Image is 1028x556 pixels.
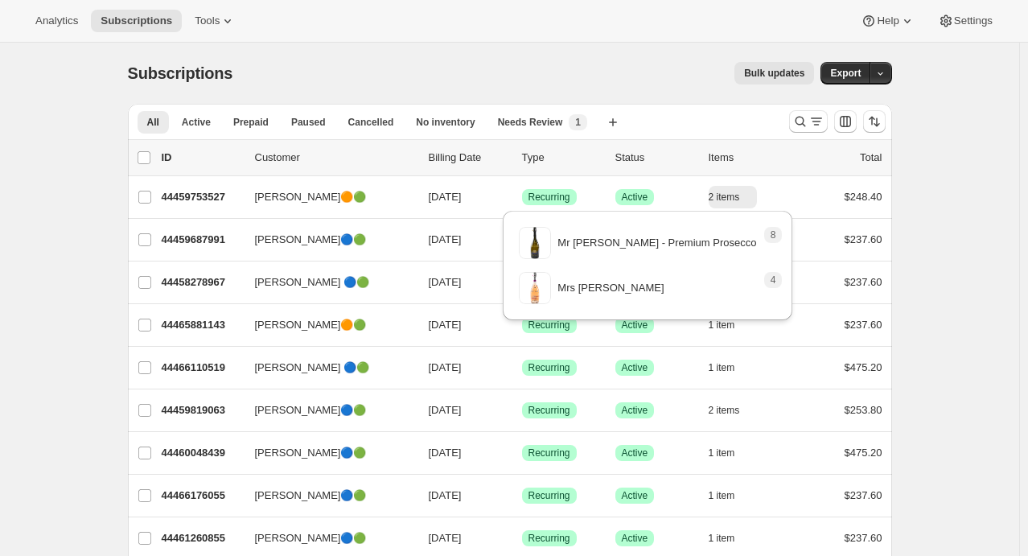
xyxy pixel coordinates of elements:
[622,191,648,204] span: Active
[245,184,406,210] button: [PERSON_NAME]🟠🟢
[162,314,882,336] div: 44465881143[PERSON_NAME]🟠🟢[DATE]SuccessRecurringSuccessActive1 item$237.60
[245,440,406,466] button: [PERSON_NAME]🔵🟢
[255,274,370,290] span: [PERSON_NAME] 🔵🟢
[863,110,886,133] button: Sort the results
[845,233,882,245] span: $237.60
[429,532,462,544] span: [DATE]
[162,150,242,166] p: ID
[255,445,367,461] span: [PERSON_NAME]🔵🟢
[26,10,88,32] button: Analytics
[709,442,753,464] button: 1 item
[162,274,242,290] p: 44458278967
[709,532,735,545] span: 1 item
[845,532,882,544] span: $237.60
[429,276,462,288] span: [DATE]
[709,186,758,208] button: 2 items
[575,116,581,129] span: 1
[622,404,648,417] span: Active
[255,360,370,376] span: [PERSON_NAME] 🔵🟢
[429,404,462,416] span: [DATE]
[162,189,242,205] p: 44459753527
[834,110,857,133] button: Customize table column order and visibility
[429,361,462,373] span: [DATE]
[709,527,753,550] button: 1 item
[128,64,233,82] span: Subscriptions
[348,116,394,129] span: Cancelled
[557,235,756,251] p: Mr [PERSON_NAME] - Premium Prosecco
[709,399,758,422] button: 2 items
[557,280,664,296] p: Mrs [PERSON_NAME]
[820,62,870,84] button: Export
[245,525,406,551] button: [PERSON_NAME]🔵🟢
[928,10,1002,32] button: Settings
[789,110,828,133] button: Search and filter results
[162,229,882,251] div: 44459687991[PERSON_NAME]🔵🟢[DATE]SuccessRecurringSuccessActive1 item$237.60
[162,271,882,294] div: 44458278967[PERSON_NAME] 🔵🟢[DATE]SuccessRecurringSuccessActive1 item$237.60
[709,191,740,204] span: 2 items
[771,274,776,286] span: 4
[245,355,406,381] button: [PERSON_NAME] 🔵🟢
[245,227,406,253] button: [PERSON_NAME]🔵🟢
[845,276,882,288] span: $237.60
[429,233,462,245] span: [DATE]
[255,488,367,504] span: [PERSON_NAME]🔵🟢
[528,404,570,417] span: Recurring
[147,116,159,129] span: All
[528,191,570,204] span: Recurring
[429,319,462,331] span: [DATE]
[101,14,172,27] span: Subscriptions
[162,442,882,464] div: 44460048439[PERSON_NAME]🔵🟢[DATE]SuccessRecurringSuccessActive1 item$475.20
[528,489,570,502] span: Recurring
[709,484,753,507] button: 1 item
[771,229,776,241] span: 8
[522,150,602,166] div: Type
[233,116,269,129] span: Prepaid
[845,404,882,416] span: $253.80
[162,186,882,208] div: 44459753527[PERSON_NAME]🟠🟢[DATE]SuccessRecurringSuccessActive2 items$248.40
[255,317,367,333] span: [PERSON_NAME]🟠🟢
[845,191,882,203] span: $248.40
[519,227,551,259] img: variant image
[162,232,242,248] p: 44459687991
[860,150,882,166] p: Total
[185,10,245,32] button: Tools
[845,489,882,501] span: $237.60
[622,532,648,545] span: Active
[845,447,882,459] span: $475.20
[255,150,416,166] p: Customer
[429,150,509,166] p: Billing Date
[709,404,740,417] span: 2 items
[528,532,570,545] span: Recurring
[498,116,563,129] span: Needs Review
[91,10,182,32] button: Subscriptions
[245,312,406,338] button: [PERSON_NAME]🟠🟢
[162,530,242,546] p: 44461260855
[709,356,753,379] button: 1 item
[182,116,211,129] span: Active
[162,445,242,461] p: 44460048439
[195,14,220,27] span: Tools
[622,489,648,502] span: Active
[429,191,462,203] span: [DATE]
[429,447,462,459] span: [DATE]
[255,232,367,248] span: [PERSON_NAME]🔵🟢
[954,14,993,27] span: Settings
[622,361,648,374] span: Active
[528,447,570,459] span: Recurring
[255,402,367,418] span: [PERSON_NAME]🔵🟢
[255,189,367,205] span: [PERSON_NAME]🟠🟢
[615,150,696,166] p: Status
[600,111,626,134] button: Create new view
[255,530,367,546] span: [PERSON_NAME]🔵🟢
[622,447,648,459] span: Active
[162,402,242,418] p: 44459819063
[877,14,898,27] span: Help
[245,397,406,423] button: [PERSON_NAME]🔵🟢
[245,483,406,509] button: [PERSON_NAME]🔵🟢
[830,67,861,80] span: Export
[851,10,924,32] button: Help
[162,317,242,333] p: 44465881143
[734,62,814,84] button: Bulk updates
[416,116,475,129] span: No inventory
[162,484,882,507] div: 44466176055[PERSON_NAME]🔵🟢[DATE]SuccessRecurringSuccessActive1 item$237.60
